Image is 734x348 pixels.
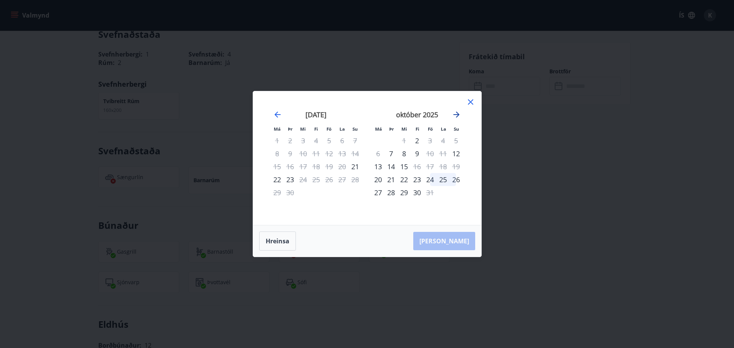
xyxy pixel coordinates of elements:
strong: október 2025 [396,110,438,119]
td: Not available. laugardagur, 20. september 2025 [336,160,349,173]
div: 9 [411,147,424,160]
td: Choose föstudagur, 24. október 2025 as your check-in date. It’s available. [424,173,437,186]
small: Fö [326,126,331,132]
td: Choose miðvikudagur, 8. október 2025 as your check-in date. It’s available. [398,147,411,160]
div: Aðeins innritun í boði [349,160,362,173]
td: Not available. miðvikudagur, 1. október 2025 [398,134,411,147]
td: Not available. mánudagur, 1. september 2025 [271,134,284,147]
td: Not available. föstudagur, 26. september 2025 [323,173,336,186]
div: 23 [411,173,424,186]
td: Choose miðvikudagur, 29. október 2025 as your check-in date. It’s available. [398,186,411,199]
td: Choose fimmtudagur, 23. október 2025 as your check-in date. It’s available. [411,173,424,186]
div: 27 [372,186,385,199]
td: Choose þriðjudagur, 28. október 2025 as your check-in date. It’s available. [385,186,398,199]
td: Choose þriðjudagur, 14. október 2025 as your check-in date. It’s available. [385,160,398,173]
small: Má [274,126,281,132]
td: Not available. laugardagur, 18. október 2025 [437,160,450,173]
td: Not available. föstudagur, 31. október 2025 [424,186,437,199]
button: Hreinsa [259,231,296,251]
td: Not available. fimmtudagur, 4. september 2025 [310,134,323,147]
td: Not available. föstudagur, 3. október 2025 [424,134,437,147]
div: 29 [398,186,411,199]
td: Not available. mánudagur, 15. september 2025 [271,160,284,173]
small: Þr [288,126,292,132]
td: Not available. sunnudagur, 14. september 2025 [349,147,362,160]
td: Choose miðvikudagur, 15. október 2025 as your check-in date. It’s available. [398,160,411,173]
td: Not available. föstudagur, 10. október 2025 [424,147,437,160]
small: Fö [428,126,433,132]
td: Not available. miðvikudagur, 24. september 2025 [297,173,310,186]
small: La [441,126,446,132]
div: 25 [437,173,450,186]
div: 28 [385,186,398,199]
td: Not available. laugardagur, 4. október 2025 [437,134,450,147]
div: Aðeins innritun í boði [450,147,463,160]
small: Þr [389,126,394,132]
td: Not available. þriðjudagur, 9. september 2025 [284,147,297,160]
td: Not available. laugardagur, 13. september 2025 [336,147,349,160]
td: Not available. miðvikudagur, 10. september 2025 [297,147,310,160]
div: 21 [385,173,398,186]
div: Move backward to switch to the previous month. [273,110,282,119]
td: Not available. mánudagur, 6. október 2025 [372,147,385,160]
td: Not available. sunnudagur, 19. október 2025 [450,160,463,173]
td: Choose mánudagur, 22. september 2025 as your check-in date. It’s available. [271,173,284,186]
td: Not available. fimmtudagur, 18. september 2025 [310,160,323,173]
td: Not available. þriðjudagur, 2. september 2025 [284,134,297,147]
td: Not available. laugardagur, 11. október 2025 [437,147,450,160]
td: Not available. sunnudagur, 7. september 2025 [349,134,362,147]
div: 24 [424,173,437,186]
td: Not available. fimmtudagur, 25. september 2025 [310,173,323,186]
small: Su [454,126,459,132]
div: Aðeins innritun í boði [385,147,398,160]
div: 26 [450,173,463,186]
td: Choose sunnudagur, 12. október 2025 as your check-in date. It’s available. [450,147,463,160]
td: Not available. miðvikudagur, 17. september 2025 [297,160,310,173]
td: Choose þriðjudagur, 23. september 2025 as your check-in date. It’s available. [284,173,297,186]
div: Aðeins innritun í boði [411,134,424,147]
div: 23 [284,173,297,186]
small: Su [352,126,358,132]
div: Aðeins útritun í boði [297,173,310,186]
td: Not available. fimmtudagur, 16. október 2025 [411,160,424,173]
div: 22 [271,173,284,186]
td: Not available. sunnudagur, 5. október 2025 [450,134,463,147]
td: Choose þriðjudagur, 21. október 2025 as your check-in date. It’s available. [385,173,398,186]
div: 14 [385,160,398,173]
div: Aðeins útritun í boði [424,186,437,199]
td: Not available. laugardagur, 27. september 2025 [336,173,349,186]
td: Choose sunnudagur, 21. september 2025 as your check-in date. It’s available. [349,160,362,173]
td: Not available. miðvikudagur, 3. september 2025 [297,134,310,147]
td: Not available. þriðjudagur, 30. september 2025 [284,186,297,199]
td: Choose fimmtudagur, 9. október 2025 as your check-in date. It’s available. [411,147,424,160]
div: Aðeins innritun í boði [372,173,385,186]
div: Calendar [262,100,472,216]
td: Choose fimmtudagur, 2. október 2025 as your check-in date. It’s available. [411,134,424,147]
td: Choose laugardagur, 25. október 2025 as your check-in date. It’s available. [437,173,450,186]
small: La [339,126,345,132]
small: Mi [300,126,306,132]
td: Not available. sunnudagur, 28. september 2025 [349,173,362,186]
div: 8 [398,147,411,160]
div: 22 [398,173,411,186]
td: Choose þriðjudagur, 7. október 2025 as your check-in date. It’s available. [385,147,398,160]
td: Not available. fimmtudagur, 11. september 2025 [310,147,323,160]
td: Not available. mánudagur, 29. september 2025 [271,186,284,199]
div: 15 [398,160,411,173]
td: Not available. laugardagur, 6. september 2025 [336,134,349,147]
td: Not available. föstudagur, 5. september 2025 [323,134,336,147]
td: Choose mánudagur, 13. október 2025 as your check-in date. It’s available. [372,160,385,173]
td: Not available. þriðjudagur, 16. september 2025 [284,160,297,173]
td: Not available. föstudagur, 19. september 2025 [323,160,336,173]
small: Fi [416,126,419,132]
small: Mi [401,126,407,132]
div: Move forward to switch to the next month. [452,110,461,119]
div: Aðeins útritun í boði [424,134,437,147]
div: 30 [411,186,424,199]
td: Not available. föstudagur, 17. október 2025 [424,160,437,173]
td: Choose miðvikudagur, 22. október 2025 as your check-in date. It’s available. [398,173,411,186]
small: Má [375,126,382,132]
div: Aðeins útritun í boði [411,160,424,173]
td: Choose mánudagur, 20. október 2025 as your check-in date. It’s available. [372,173,385,186]
div: 13 [372,160,385,173]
